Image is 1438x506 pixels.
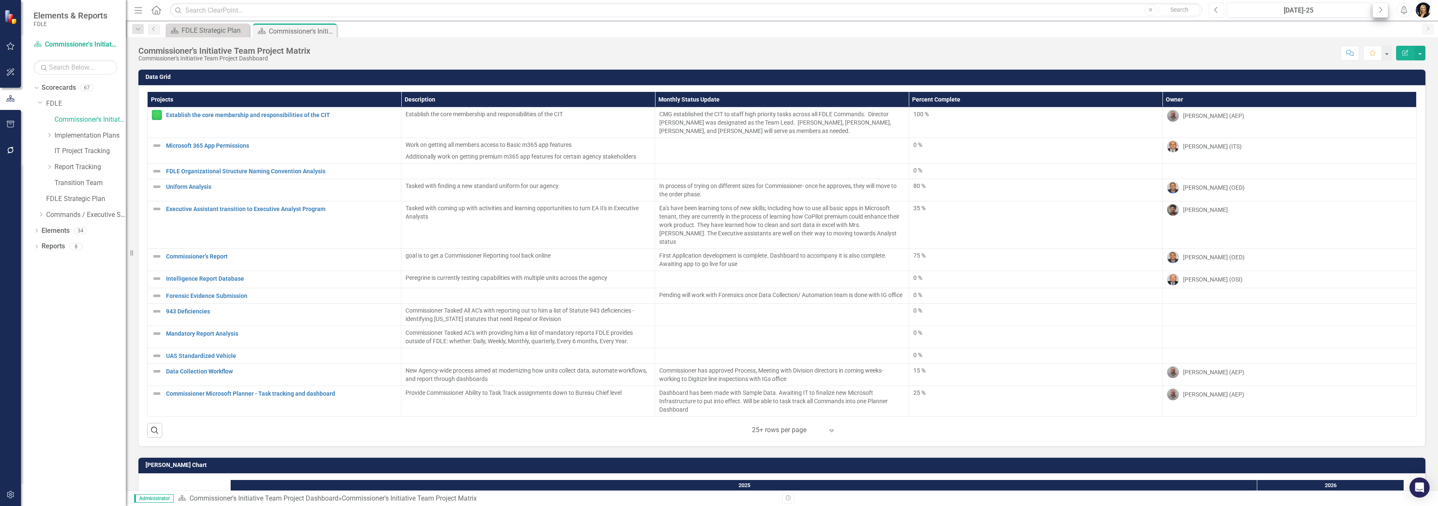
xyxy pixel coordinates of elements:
[913,329,1158,337] div: 0 %
[1183,275,1243,284] div: [PERSON_NAME] (OSI)
[1183,368,1244,376] div: [PERSON_NAME] (AEP)
[655,304,909,326] td: Double-Click to Edit
[659,389,904,414] p: Dashboard has been made with Sample Data. Awaiting IT to finalize new Microsoft Infrastructure to...
[1162,164,1416,179] td: Double-Click to Edit
[152,274,162,284] img: Not Defined
[69,243,83,250] div: 8
[178,494,776,503] div: »
[401,179,655,201] td: Double-Click to Edit
[148,249,401,271] td: Double-Click to Edit Right Click for Context Menu
[1183,253,1245,261] div: [PERSON_NAME] (OED)
[148,386,401,417] td: Double-Click to Edit Right Click for Context Menu
[909,386,1162,417] td: Double-Click to Edit
[1227,3,1370,18] button: [DATE]-25
[1183,142,1242,151] div: [PERSON_NAME] (ITS)
[1167,204,1179,216] img: Eva Rhody
[1162,326,1416,348] td: Double-Click to Edit
[909,288,1162,304] td: Double-Click to Edit
[655,138,909,164] td: Double-Click to Edit
[148,288,401,304] td: Double-Click to Edit Right Click for Context Menu
[909,107,1162,138] td: Double-Click to Edit
[148,326,401,348] td: Double-Click to Edit Right Click for Context Menu
[342,494,477,502] div: Commissioner's Initiative Team Project Matrix
[655,326,909,348] td: Double-Click to Edit
[166,276,397,282] a: Intelligence Report Database
[655,364,909,386] td: Double-Click to Edit
[1162,249,1416,271] td: Double-Click to Edit
[148,138,401,164] td: Double-Click to Edit Right Click for Context Menu
[655,164,909,179] td: Double-Click to Edit
[406,274,650,282] p: Peregrine is currently testing capabilities with multiple units across the agency
[401,107,655,138] td: Double-Click to Edit
[659,251,904,268] p: First Application development is complete. Dashboard to accompany it is also complete. Awaiting a...
[42,242,65,251] a: Reports
[1162,271,1416,288] td: Double-Click to Edit
[42,226,70,236] a: Elements
[166,112,397,118] a: Establish the core membership and responsibilities of the CIT
[401,138,655,164] td: Double-Click to Edit
[146,74,1421,80] h3: Data Grid
[655,249,909,271] td: Double-Click to Edit
[166,293,397,299] a: Forensic Evidence Submission
[55,146,126,156] a: IT Project Tracking
[138,55,310,62] div: Commissioner's Initiative Team Project Dashboard
[1167,366,1179,378] img: Dennis Smith
[232,480,1257,491] div: 2025
[913,251,1158,260] div: 75 %
[1162,107,1416,138] td: Double-Click to Edit
[152,366,162,376] img: Not Defined
[55,162,126,172] a: Report Tracking
[148,271,401,288] td: Double-Click to Edit Right Click for Context Menu
[1162,179,1416,201] td: Double-Click to Edit
[401,271,655,288] td: Double-Click to Edit
[152,182,162,192] img: Not Defined
[401,364,655,386] td: Double-Click to Edit
[1183,206,1228,214] div: [PERSON_NAME]
[1162,304,1416,326] td: Double-Click to Edit
[909,138,1162,164] td: Double-Click to Edit
[34,21,107,27] small: FDLE
[909,179,1162,201] td: Double-Click to Edit
[1257,480,1404,491] div: 2026
[406,251,650,260] p: goal is to get a Commissioner Reporting tool back online
[166,184,397,190] a: Uniform Analysis
[170,3,1202,18] input: Search ClearPoint...
[166,253,397,260] a: Commissioner’s Report
[34,60,117,75] input: Search Below...
[913,351,1158,359] div: 0 %
[148,107,401,138] td: Double-Click to Edit Right Click for Context Menu
[152,204,162,214] img: Not Defined
[913,110,1158,118] div: 100 %
[1167,389,1179,400] img: Dennis Smith
[152,306,162,316] img: Not Defined
[909,364,1162,386] td: Double-Click to Edit
[168,25,247,36] a: FDLE Strategic Plan
[913,141,1158,149] div: 0 %
[1416,3,1431,18] button: Heather Pence
[269,26,335,37] div: Commissioner's Initiative Team Project Matrix
[55,115,126,125] a: Commissioner's Initiative Team Project Dashboard
[909,348,1162,364] td: Double-Click to Edit
[182,25,247,36] div: FDLE Strategic Plan
[1167,251,1179,263] img: Annie White
[401,348,655,364] td: Double-Click to Edit
[148,164,401,179] td: Double-Click to Edit Right Click for Context Menu
[401,201,655,249] td: Double-Click to Edit
[1170,6,1188,13] span: Search
[1162,364,1416,386] td: Double-Click to Edit
[406,329,650,345] p: Commissioner Tasked AC's with providing him a list of mandatory reports FDLE provides outside of ...
[406,182,650,190] p: Tasked with finding a new standard uniform for our agency
[148,201,401,249] td: Double-Click to Edit Right Click for Context Menu
[34,10,107,21] span: Elements & Reports
[152,329,162,339] img: Not Defined
[913,182,1158,190] div: 80 %
[42,83,76,93] a: Scorecards
[138,46,310,55] div: Commissioner's Initiative Team Project Matrix
[659,182,904,198] p: In process of trying on different sizes for Commissioner- once he approves, they will move to the...
[913,204,1158,212] div: 35 %
[401,326,655,348] td: Double-Click to Edit
[406,389,650,397] p: Provide Commissioner Ability to Task Track assignments down to Bureau Chief level
[1183,390,1244,399] div: [PERSON_NAME] (AEP)
[1158,4,1200,16] button: Search
[152,291,162,301] img: Not Defined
